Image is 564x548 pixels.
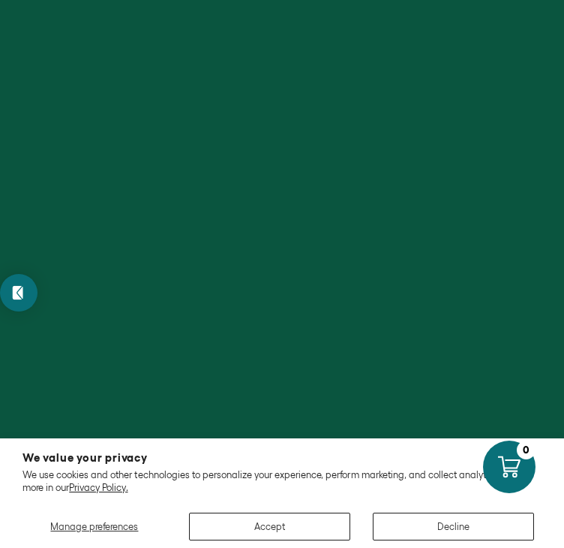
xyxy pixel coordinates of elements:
button: Accept [189,513,350,540]
div: 0 [517,441,535,459]
p: We use cookies and other technologies to personalize your experience, perform marketing, and coll... [22,469,541,494]
span: Manage preferences [50,521,138,532]
h2: We value your privacy [22,452,541,463]
button: Decline [373,513,534,540]
button: Manage preferences [22,513,166,540]
a: Privacy Policy. [69,482,127,493]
